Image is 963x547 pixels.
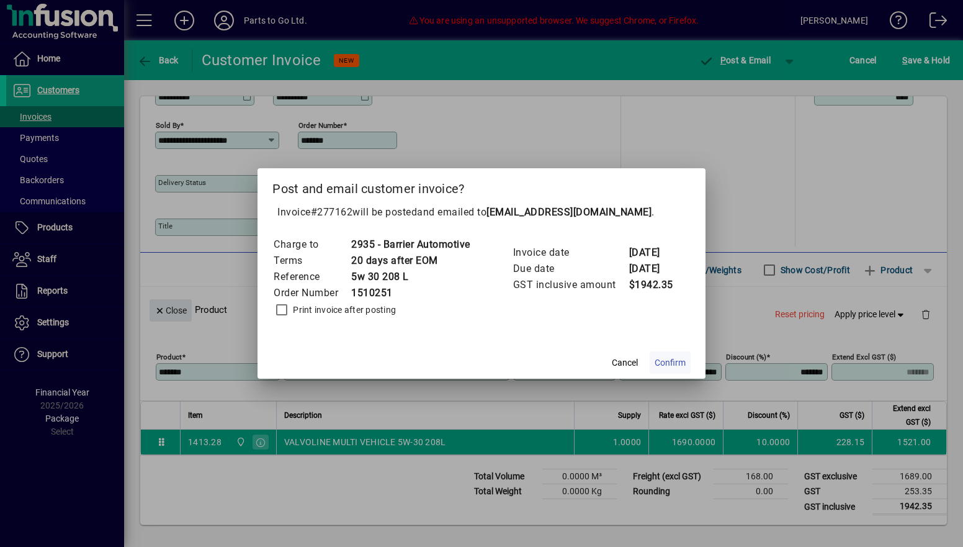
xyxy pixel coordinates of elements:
td: 20 days after EOM [351,253,470,269]
button: Cancel [605,351,645,374]
span: and emailed to [417,206,652,218]
h2: Post and email customer invoice? [258,168,705,204]
td: 2935 - Barrier Automotive [351,237,470,253]
button: Confirm [650,351,691,374]
td: GST inclusive amount [513,277,629,293]
td: [DATE] [629,245,678,261]
td: Terms [273,253,351,269]
td: $1942.35 [629,277,678,293]
td: 5w 30 208 L [351,269,470,285]
td: Due date [513,261,629,277]
span: Confirm [655,356,686,369]
td: [DATE] [629,261,678,277]
b: [EMAIL_ADDRESS][DOMAIN_NAME] [486,206,652,218]
td: Order Number [273,285,351,301]
span: Cancel [612,356,638,369]
td: Charge to [273,237,351,253]
td: Invoice date [513,245,629,261]
td: Reference [273,269,351,285]
p: Invoice will be posted . [272,205,691,220]
td: 1510251 [351,285,470,301]
label: Print invoice after posting [290,304,396,316]
span: #277162 [311,206,353,218]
